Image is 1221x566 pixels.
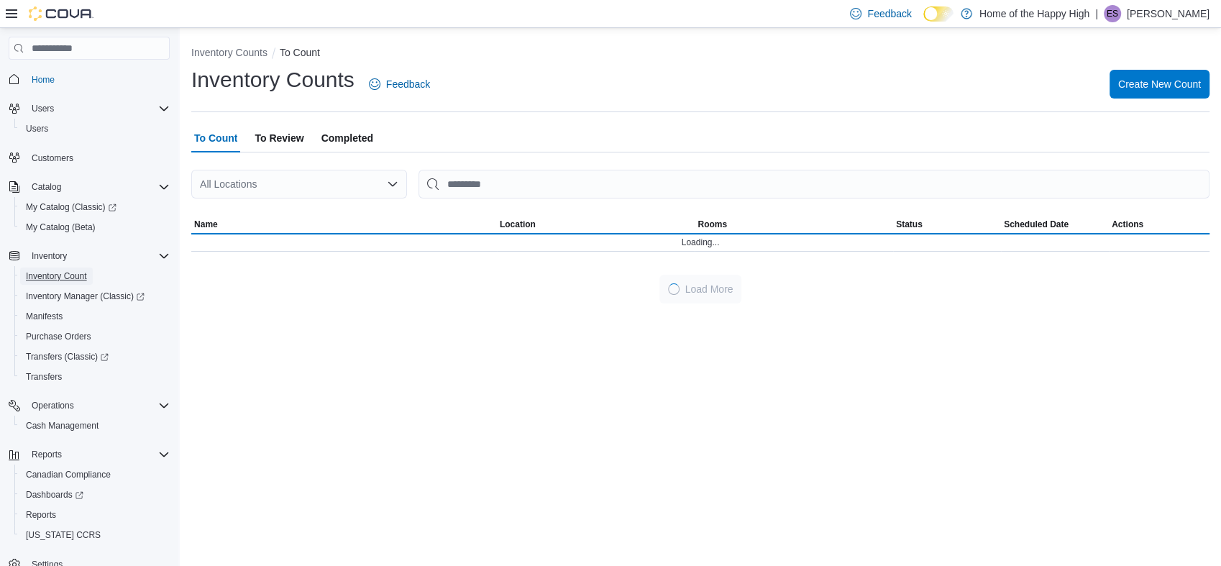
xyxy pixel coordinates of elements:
a: Inventory Manager (Classic) [20,288,150,305]
span: Status [896,219,923,230]
span: Dashboards [26,489,83,501]
button: My Catalog (Beta) [14,217,175,237]
button: Reports [26,446,68,463]
span: Transfers (Classic) [20,348,170,365]
span: My Catalog (Classic) [20,198,170,216]
span: Completed [321,124,373,152]
span: Scheduled Date [1004,219,1069,230]
button: LoadingLoad More [659,275,742,303]
button: Reports [3,444,175,465]
button: Users [3,99,175,119]
nav: An example of EuiBreadcrumbs [191,45,1209,63]
button: Rooms [695,216,893,233]
span: Location [500,219,536,230]
a: Inventory Manager (Classic) [14,286,175,306]
span: Customers [32,152,73,164]
span: Catalog [26,178,170,196]
a: [US_STATE] CCRS [20,526,106,544]
span: Rooms [698,219,727,230]
span: Load More [685,282,733,296]
a: Inventory Count [20,268,93,285]
span: Name [194,219,218,230]
span: To Count [194,124,237,152]
button: Transfers [14,367,175,387]
span: Reports [26,446,170,463]
button: Users [14,119,175,139]
span: Purchase Orders [20,328,170,345]
span: Create New Count [1118,77,1201,91]
button: Scheduled Date [1001,216,1109,233]
span: Canadian Compliance [26,469,111,480]
a: My Catalog (Classic) [20,198,122,216]
span: Users [26,123,48,134]
button: Inventory [3,246,175,266]
button: Location [497,216,695,233]
span: My Catalog (Classic) [26,201,116,213]
div: Enzo Schembri [1104,5,1121,22]
button: Customers [3,147,175,168]
a: Dashboards [14,485,175,505]
span: Purchase Orders [26,331,91,342]
button: Inventory Count [14,266,175,286]
span: ES [1107,5,1118,22]
a: Dashboards [20,486,89,503]
span: Catalog [32,181,61,193]
span: Users [26,100,170,117]
h1: Inventory Counts [191,65,355,94]
button: Catalog [26,178,67,196]
a: My Catalog (Classic) [14,197,175,217]
span: To Review [255,124,303,152]
span: Home [26,70,170,88]
span: Manifests [20,308,170,325]
span: Canadian Compliance [20,466,170,483]
button: Operations [3,396,175,416]
button: Catalog [3,177,175,197]
span: Loading [668,283,680,295]
a: Customers [26,150,79,167]
button: Purchase Orders [14,327,175,347]
button: Canadian Compliance [14,465,175,485]
span: Inventory Manager (Classic) [20,288,170,305]
a: Feedback [363,70,436,99]
nav: Complex example [9,63,170,566]
a: Reports [20,506,62,524]
span: Feedback [386,77,430,91]
span: [US_STATE] CCRS [26,529,101,541]
button: Reports [14,505,175,525]
span: My Catalog (Beta) [20,219,170,236]
span: Inventory [26,247,170,265]
span: Cash Management [26,420,99,432]
span: Inventory [32,250,67,262]
button: Name [191,216,497,233]
span: Users [20,120,170,137]
span: My Catalog (Beta) [26,222,96,233]
span: Dashboards [20,486,170,503]
a: Transfers (Classic) [20,348,114,365]
a: Manifests [20,308,68,325]
span: Reports [20,506,170,524]
span: Customers [26,149,170,167]
button: Inventory [26,247,73,265]
span: Operations [32,400,74,411]
button: [US_STATE] CCRS [14,525,175,545]
button: Home [3,68,175,89]
p: Home of the Happy High [979,5,1089,22]
img: Cova [29,6,93,21]
input: This is a search bar. After typing your query, hit enter to filter the results lower in the page. [419,170,1209,198]
a: Users [20,120,54,137]
p: | [1095,5,1098,22]
button: Status [893,216,1001,233]
span: Inventory Manager (Classic) [26,291,145,302]
button: Operations [26,397,80,414]
button: Inventory Counts [191,47,267,58]
a: Home [26,71,60,88]
span: Inventory Count [20,268,170,285]
button: Cash Management [14,416,175,436]
span: Feedback [867,6,911,21]
a: My Catalog (Beta) [20,219,101,236]
span: Loading... [682,237,720,248]
span: Inventory Count [26,270,87,282]
span: Transfers [20,368,170,385]
button: Open list of options [387,178,398,190]
span: Transfers (Classic) [26,351,109,362]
